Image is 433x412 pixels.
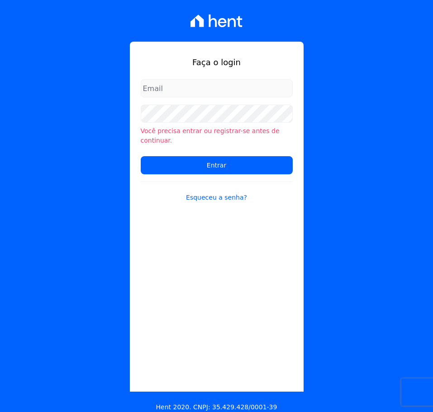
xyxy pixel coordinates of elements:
[141,156,293,174] input: Entrar
[141,182,293,202] a: Esqueceu a senha?
[141,79,293,97] input: Email
[141,56,293,68] h1: Faça o login
[141,126,293,145] li: Você precisa entrar ou registrar-se antes de continuar.
[156,402,277,412] p: Hent 2020. CNPJ: 35.429.428/0001-39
